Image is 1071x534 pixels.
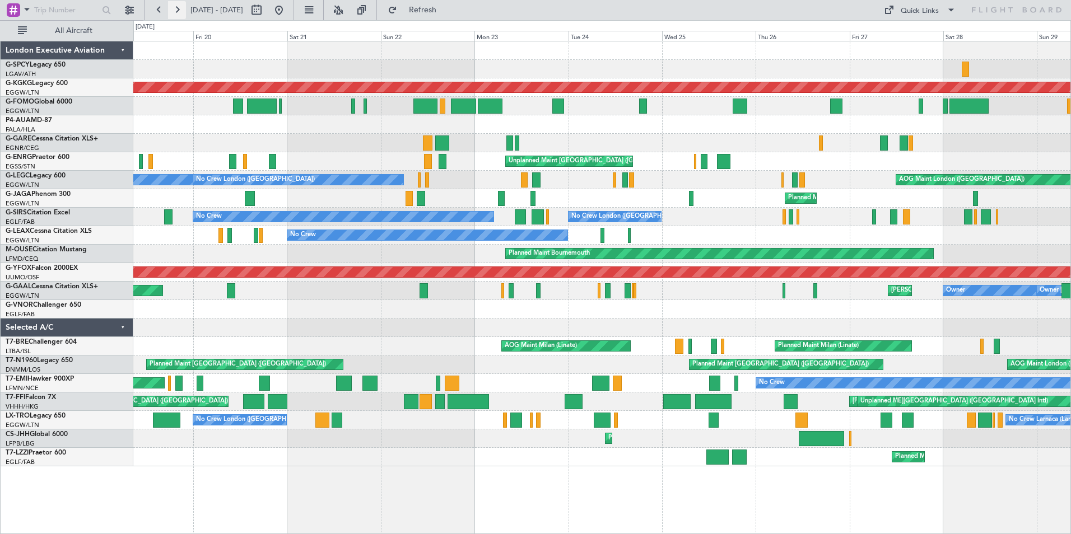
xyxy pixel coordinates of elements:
a: G-YFOXFalcon 2000EX [6,265,78,271]
div: AOG Maint Milan (Linate) [505,338,577,354]
div: Unplanned Maint [GEOGRAPHIC_DATA] ([GEOGRAPHIC_DATA] Intl) [860,393,1055,410]
a: FALA/HLA [6,125,35,134]
div: [PERSON_NAME][GEOGRAPHIC_DATA] ([GEOGRAPHIC_DATA] Intl) [853,393,1048,410]
div: Planned Maint [GEOGRAPHIC_DATA] ([GEOGRAPHIC_DATA]) [52,393,228,410]
a: EGGW/LTN [6,292,39,300]
span: [DATE] - [DATE] [190,5,243,15]
a: G-GARECessna Citation XLS+ [6,135,98,142]
a: M-OUSECitation Mustang [6,246,87,253]
a: DNMM/LOS [6,366,40,374]
span: T7-EMI [6,376,27,382]
span: G-GARE [6,135,31,142]
span: CS-JHH [6,431,30,438]
div: [DATE] [136,22,155,32]
span: G-SIRS [6,209,27,216]
a: EGGW/LTN [6,199,39,208]
input: Trip Number [34,2,99,18]
a: LFPB/LBG [6,439,35,448]
a: EGGW/LTN [6,181,39,189]
a: CS-JHHGlobal 6000 [6,431,68,438]
div: No Crew [759,374,785,391]
a: EGLF/FAB [6,310,35,318]
div: Thu 26 [756,31,849,41]
a: G-SIRSCitation Excel [6,209,70,216]
div: Tue 24 [569,31,662,41]
span: G-GAAL [6,283,31,290]
a: G-KGKGLegacy 600 [6,80,68,87]
span: G-FOMO [6,99,34,105]
span: G-LEGC [6,172,30,179]
span: T7-BRE [6,339,29,345]
a: UUMO/OSF [6,273,39,282]
div: Thu 19 [100,31,193,41]
a: VHHH/HKG [6,402,39,411]
a: EGLF/FAB [6,218,35,226]
span: Refresh [399,6,446,14]
div: AOG Maint London ([GEOGRAPHIC_DATA]) [899,171,1025,188]
button: Quick Links [878,1,961,19]
span: All Aircraft [29,27,118,35]
div: No Crew [290,227,316,243]
div: Planned Maint Milan (Linate) [778,338,859,354]
span: M-OUSE [6,246,32,253]
a: T7-LZZIPraetor 600 [6,449,66,456]
a: G-LEGCLegacy 600 [6,172,66,179]
a: EGGW/LTN [6,107,39,115]
a: LFMN/NCE [6,384,39,392]
a: T7-BREChallenger 604 [6,339,77,345]
div: Planned Maint [GEOGRAPHIC_DATA] ([GEOGRAPHIC_DATA]) [150,356,326,373]
span: G-ENRG [6,154,32,161]
span: G-SPCY [6,62,30,68]
span: G-JAGA [6,191,31,198]
div: Wed 25 [662,31,756,41]
div: No Crew [196,208,222,225]
a: EGSS/STN [6,162,35,171]
div: Planned Maint [GEOGRAPHIC_DATA] ([GEOGRAPHIC_DATA]) [608,430,785,447]
span: G-KGKG [6,80,32,87]
div: Planned Maint [GEOGRAPHIC_DATA] ([GEOGRAPHIC_DATA]) [788,190,965,207]
div: Fri 27 [850,31,943,41]
a: G-VNORChallenger 650 [6,302,81,308]
div: Owner [946,282,965,299]
div: Mon 23 [474,31,568,41]
div: No Crew London ([GEOGRAPHIC_DATA]) [196,171,315,188]
a: LGAV/ATH [6,70,36,78]
div: Planned Maint Bournemouth [509,245,590,262]
span: P4-AUA [6,117,31,124]
a: LX-TROLegacy 650 [6,413,66,419]
div: Sat 21 [287,31,381,41]
span: T7-N1960 [6,357,37,364]
a: EGLF/FAB [6,458,35,466]
a: LTBA/ISL [6,347,31,355]
a: G-FOMOGlobal 6000 [6,99,72,105]
a: T7-FFIFalcon 7X [6,394,56,401]
div: No Crew London ([GEOGRAPHIC_DATA]) [571,208,690,225]
div: No Crew London ([GEOGRAPHIC_DATA]) [196,411,315,428]
div: Fri 20 [193,31,287,41]
a: G-JAGAPhenom 300 [6,191,71,198]
div: Quick Links [901,6,939,17]
div: [PERSON_NAME] ([GEOGRAPHIC_DATA]) [891,282,1012,299]
a: G-SPCYLegacy 650 [6,62,66,68]
span: T7-LZZI [6,449,29,456]
span: LX-TRO [6,413,30,419]
div: Sat 28 [943,31,1037,41]
a: EGGW/LTN [6,88,39,97]
div: Planned Maint [GEOGRAPHIC_DATA] ([GEOGRAPHIC_DATA]) [692,356,869,373]
a: G-GAALCessna Citation XLS+ [6,283,98,290]
a: LFMD/CEQ [6,255,38,263]
a: T7-N1960Legacy 650 [6,357,73,364]
button: All Aircraft [12,22,122,40]
span: G-YFOX [6,265,31,271]
button: Refresh [383,1,450,19]
div: Unplanned Maint [GEOGRAPHIC_DATA] ([GEOGRAPHIC_DATA]) [509,153,693,170]
a: G-ENRGPraetor 600 [6,154,69,161]
a: G-LEAXCessna Citation XLS [6,228,92,235]
span: G-VNOR [6,302,33,308]
div: Sun 22 [381,31,474,41]
a: EGGW/LTN [6,236,39,245]
span: T7-FFI [6,394,25,401]
a: EGNR/CEG [6,144,39,152]
a: P4-AUAMD-87 [6,117,52,124]
span: G-LEAX [6,228,30,235]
